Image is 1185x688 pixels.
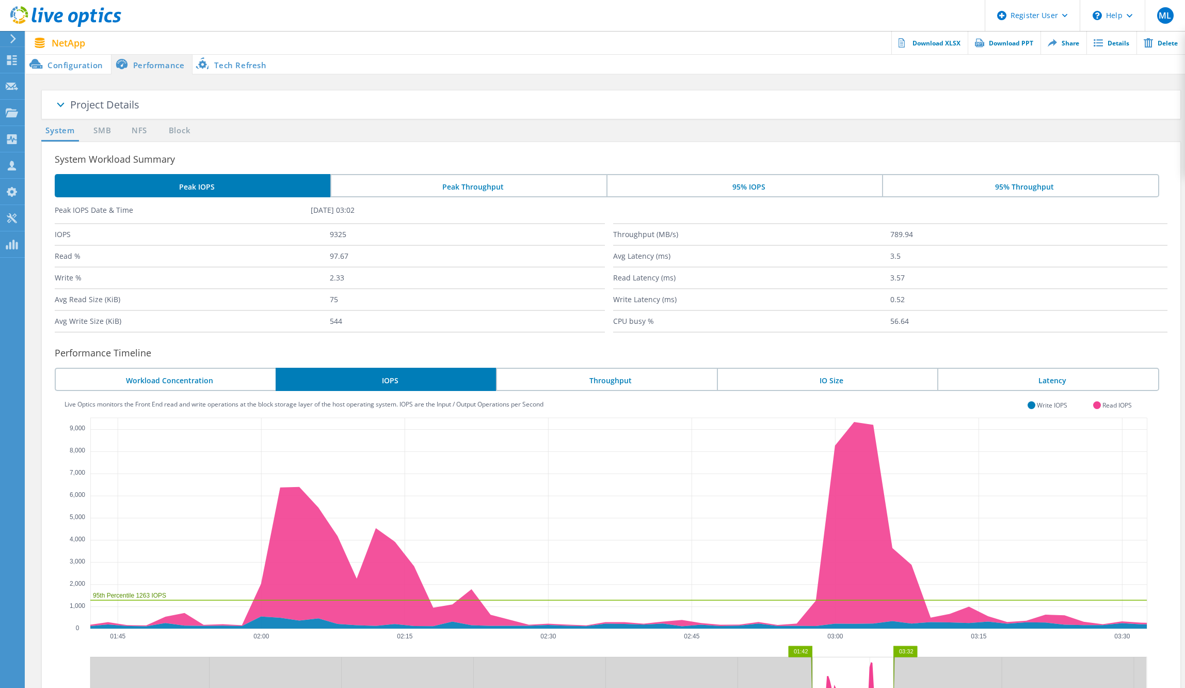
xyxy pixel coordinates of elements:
li: Workload Concentration [55,368,276,391]
label: 3.5 [890,246,1167,267]
text: 03:30 [1114,633,1130,640]
text: 02:00 [253,633,269,640]
span: ML [1159,11,1171,20]
text: 02:45 [684,633,699,640]
li: 95% Throughput [882,174,1159,197]
label: 56.64 [890,311,1167,332]
a: Share [1040,31,1086,54]
label: Avg Write Size (KiB) [55,311,330,332]
li: Latency [937,368,1159,391]
label: Write Latency (ms) [613,289,890,310]
text: 2,000 [70,580,85,587]
text: 6,000 [70,491,85,498]
span: NetApp [52,38,85,48]
li: Throughput [496,368,717,391]
text: 03:15 [971,633,986,640]
label: 97.67 [330,246,605,267]
a: Live Optics Dashboard [10,22,121,29]
label: 3.57 [890,268,1167,288]
text: 9,000 [70,425,85,432]
li: Peak IOPS [55,174,330,197]
text: 01:42 [794,648,808,654]
text: 01:45 [110,633,125,640]
label: 0.52 [890,289,1167,310]
a: Details [1086,31,1136,54]
li: IOPS [276,368,497,391]
h3: Performance Timeline [55,346,1180,360]
a: Download PPT [968,31,1040,54]
label: 2.33 [330,268,605,288]
a: Delete [1136,31,1185,54]
h3: System Workload Summary [55,152,1180,166]
a: SMB [91,124,114,137]
text: 03:32 [899,648,914,654]
text: 7,000 [70,469,85,476]
text: 3,000 [70,558,85,565]
span: Project Details [70,98,139,112]
label: [DATE] 03:02 [311,205,567,215]
label: Read Latency (ms) [613,268,890,288]
a: System [41,124,79,137]
label: 9325 [330,224,605,245]
label: Avg Read Size (KiB) [55,289,330,310]
text: 02:30 [540,633,556,640]
label: Throughput (MB/s) [613,224,890,245]
label: Live Optics monitors the Front End read and write operations at the block storage layer of the ho... [65,400,543,409]
label: Read IOPS [1102,401,1132,410]
text: 95th Percentile 1263 IOPS [93,592,166,599]
a: NFS [129,124,149,137]
label: 75 [330,289,605,310]
label: Write IOPS [1037,401,1067,410]
text: 03:00 [827,633,843,640]
label: IOPS [55,224,330,245]
li: 95% IOPS [606,174,882,197]
a: Download XLSX [891,31,968,54]
text: 8,000 [70,447,85,454]
text: 5,000 [70,513,85,521]
text: 4,000 [70,536,85,543]
text: 1,000 [70,602,85,609]
text: 0 [76,624,79,632]
label: 789.94 [890,224,1167,245]
label: Read % [55,246,330,267]
label: Peak IOPS Date & Time [55,205,311,215]
label: Avg Latency (ms) [613,246,890,267]
text: 02:15 [397,633,412,640]
li: Peak Throughput [330,174,606,197]
label: 544 [330,311,605,332]
a: Block [165,124,194,137]
svg: \n [1093,11,1102,20]
li: IO Size [717,368,938,391]
label: Write % [55,268,330,288]
label: CPU busy % [613,311,890,332]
